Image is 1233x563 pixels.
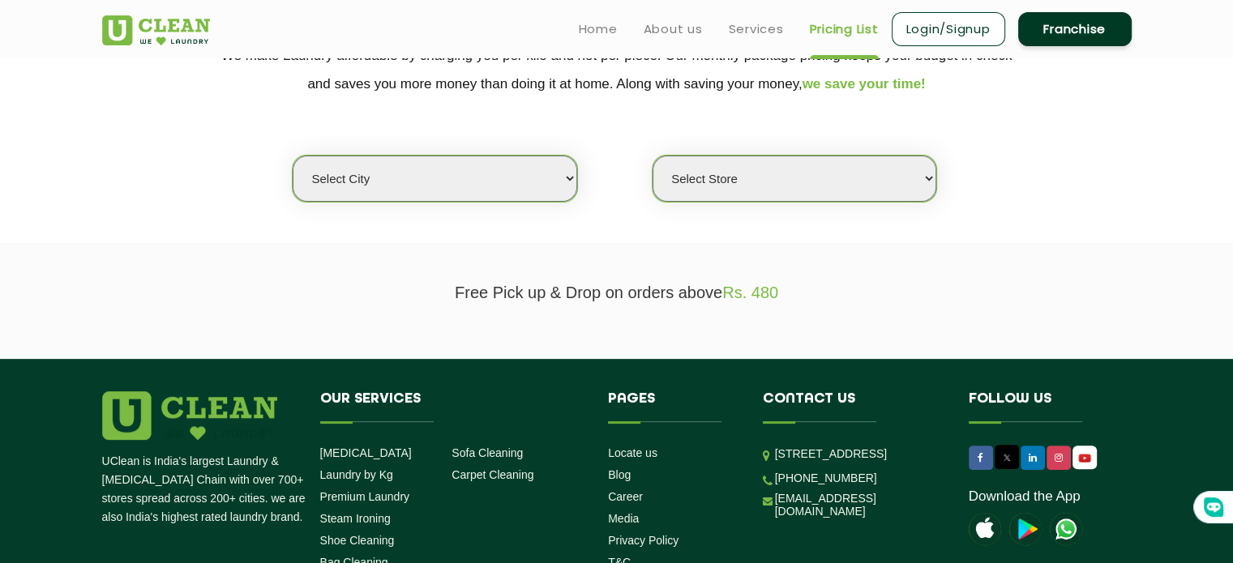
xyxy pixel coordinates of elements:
[102,452,308,527] p: UClean is India's largest Laundry & [MEDICAL_DATA] Chain with over 700+ stores spread across 200+...
[320,490,410,503] a: Premium Laundry
[102,284,1132,302] p: Free Pick up & Drop on orders above
[320,534,395,547] a: Shoe Cleaning
[452,446,523,459] a: Sofa Cleaning
[969,513,1001,545] img: apple-icon.png
[775,445,944,463] p: [STREET_ADDRESS]
[722,284,778,301] span: Rs. 480
[1018,12,1132,46] a: Franchise
[608,391,739,422] h4: Pages
[102,391,277,440] img: logo.png
[608,468,631,481] a: Blog
[102,15,210,45] img: UClean Laundry and Dry Cleaning
[608,446,657,459] a: Locate us
[969,391,1111,422] h4: Follow us
[892,12,1005,46] a: Login/Signup
[608,534,679,547] a: Privacy Policy
[579,19,618,39] a: Home
[1074,450,1095,467] img: UClean Laundry and Dry Cleaning
[775,492,944,518] a: [EMAIL_ADDRESS][DOMAIN_NAME]
[775,471,877,484] a: [PHONE_NUMBER]
[320,391,584,422] h4: Our Services
[102,41,1132,98] p: We make Laundry affordable by charging you per kilo and not per piece. Our monthly package pricin...
[810,19,879,39] a: Pricing List
[763,391,944,422] h4: Contact us
[320,446,412,459] a: [MEDICAL_DATA]
[644,19,703,39] a: About us
[729,19,784,39] a: Services
[1009,513,1042,545] img: playstoreicon.png
[608,512,639,525] a: Media
[803,76,926,92] span: we save your time!
[1050,513,1082,545] img: UClean Laundry and Dry Cleaning
[320,512,391,525] a: Steam Ironing
[320,468,393,481] a: Laundry by Kg
[969,488,1081,505] a: Download the App
[608,490,643,503] a: Career
[452,468,533,481] a: Carpet Cleaning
